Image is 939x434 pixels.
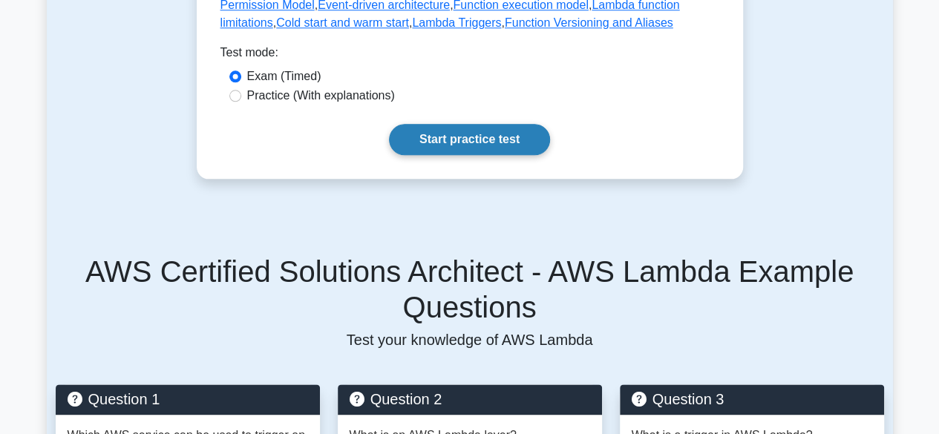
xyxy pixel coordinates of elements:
[56,331,884,349] p: Test your knowledge of AWS Lambda
[632,390,872,408] h5: Question 3
[68,390,308,408] h5: Question 1
[247,68,321,85] label: Exam (Timed)
[276,16,409,29] a: Cold start and warm start
[505,16,673,29] a: Function Versioning and Aliases
[412,16,501,29] a: Lambda Triggers
[247,87,395,105] label: Practice (With explanations)
[220,44,719,68] div: Test mode:
[350,390,590,408] h5: Question 2
[389,124,550,155] a: Start practice test
[56,254,884,325] h5: AWS Certified Solutions Architect - AWS Lambda Example Questions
